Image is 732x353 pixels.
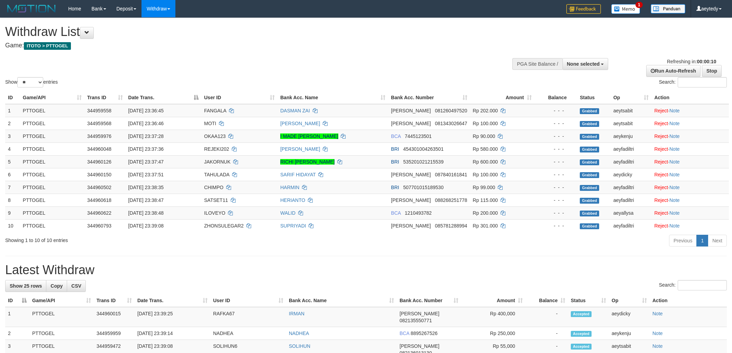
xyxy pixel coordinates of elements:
[611,168,652,181] td: aeydicky
[128,108,164,113] span: [DATE] 23:36:45
[29,294,94,307] th: Game/API: activate to sort column ascending
[669,197,680,203] a: Note
[646,65,701,77] a: Run Auto-Refresh
[611,181,652,194] td: aeyfadiltri
[280,108,310,113] a: DASMAN ZAI
[611,130,652,142] td: aeykenju
[537,197,575,204] div: - - -
[405,210,432,216] span: Copy 1210493782 to clipboard
[651,206,729,219] td: ·
[537,133,575,140] div: - - -
[20,206,84,219] td: PTTOGEL
[611,104,652,117] td: aeytsabit
[580,134,599,140] span: Grabbed
[87,108,111,113] span: 344959558
[128,159,164,165] span: [DATE] 23:37:47
[580,147,599,152] span: Grabbed
[128,121,164,126] span: [DATE] 23:36:46
[87,172,111,177] span: 344960150
[20,91,84,104] th: Game/API: activate to sort column ascending
[411,331,438,336] span: Copy 8895267526 to clipboard
[5,181,20,194] td: 7
[580,211,599,216] span: Grabbed
[5,3,58,14] img: MOTION_logo.png
[5,142,20,155] td: 4
[678,280,727,290] input: Search:
[280,133,338,139] a: I MADE [PERSON_NAME]
[5,168,20,181] td: 6
[204,159,230,165] span: JAKORNUK
[391,108,431,113] span: [PERSON_NAME]
[611,219,652,232] td: aeyfadiltri
[659,280,727,290] label: Search:
[611,194,652,206] td: aeyfadiltri
[571,344,592,350] span: Accepted
[651,155,729,168] td: ·
[280,185,299,190] a: HARMIN
[280,197,305,203] a: HERIANTO
[654,146,668,152] a: Reject
[473,108,498,113] span: Rp 202.000
[5,294,29,307] th: ID: activate to sort column descending
[280,223,306,229] a: SUPRIYADI
[204,223,244,229] span: ZHONSULEGAR2
[669,121,680,126] a: Note
[204,172,229,177] span: TAHULADA
[611,206,652,219] td: aeyallysa
[611,117,652,130] td: aeytsabit
[435,223,467,229] span: Copy 085781288994 to clipboard
[128,172,164,177] span: [DATE] 23:37:51
[20,168,84,181] td: PTTOGEL
[537,171,575,178] div: - - -
[580,198,599,204] span: Grabbed
[577,91,611,104] th: Status
[5,104,20,117] td: 1
[388,91,470,104] th: Bank Acc. Number: activate to sort column ascending
[94,327,135,340] td: 344959959
[400,311,439,316] span: [PERSON_NAME]
[567,61,600,67] span: None selected
[473,159,498,165] span: Rp 600.000
[400,318,432,323] span: Copy 082135550771 to clipboard
[580,223,599,229] span: Grabbed
[391,159,399,165] span: BRI
[537,222,575,229] div: - - -
[20,181,84,194] td: PTTOGEL
[5,155,20,168] td: 5
[534,91,577,104] th: Balance
[210,327,286,340] td: NADHEA
[669,133,680,139] a: Note
[651,194,729,206] td: ·
[697,59,716,64] strong: 00:00:10
[94,294,135,307] th: Trans ID: activate to sort column ascending
[5,117,20,130] td: 2
[461,294,525,307] th: Amount: activate to sort column ascending
[403,146,443,152] span: Copy 454301004263501 to clipboard
[20,130,84,142] td: PTTOGEL
[654,185,668,190] a: Reject
[289,311,304,316] a: IRMAN
[651,104,729,117] td: ·
[391,185,399,190] span: BRI
[651,181,729,194] td: ·
[537,120,575,127] div: - - -
[669,159,680,165] a: Note
[652,331,663,336] a: Note
[87,185,111,190] span: 344960502
[580,185,599,191] span: Grabbed
[669,146,680,152] a: Note
[5,234,300,244] div: Showing 1 to 10 of 10 entries
[210,307,286,327] td: RAFKA67
[87,121,111,126] span: 344959568
[435,197,467,203] span: Copy 088268251778 to clipboard
[5,219,20,232] td: 10
[669,235,697,247] a: Previous
[580,121,599,127] span: Grabbed
[128,197,164,203] span: [DATE] 23:38:47
[5,25,481,39] h1: Withdraw List
[400,343,439,349] span: [PERSON_NAME]
[20,219,84,232] td: PTTOGEL
[87,133,111,139] span: 344959976
[204,185,223,190] span: CHIMPO
[204,108,226,113] span: FANGALA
